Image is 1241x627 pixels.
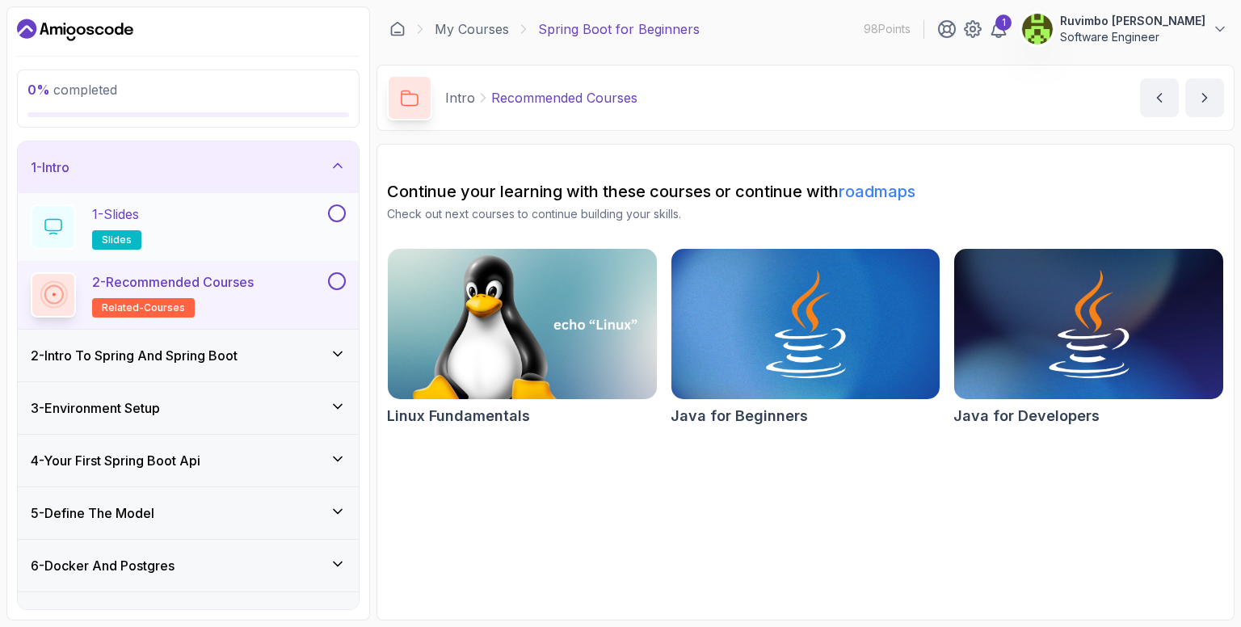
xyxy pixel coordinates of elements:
img: Linux Fundamentals card [388,249,657,399]
div: 1 [995,15,1012,31]
button: previous content [1140,78,1179,117]
p: Recommended Courses [491,88,637,107]
p: 98 Points [864,21,911,37]
button: user profile imageRuvimbo [PERSON_NAME]Software Engineer [1021,13,1228,45]
img: user profile image [1022,14,1053,44]
img: Java for Beginners card [671,249,940,399]
button: 1-Intro [18,141,359,193]
span: completed [27,82,117,98]
button: 1-Slidesslides [31,204,346,250]
button: 3-Environment Setup [18,382,359,434]
span: 0 % [27,82,50,98]
img: Java for Developers card [954,249,1223,399]
h2: Java for Developers [953,405,1100,427]
h3: 2 - Intro To Spring And Spring Boot [31,346,238,365]
h3: 4 - Your First Spring Boot Api [31,451,200,470]
span: slides [102,234,132,246]
a: Java for Beginners cardJava for Beginners [671,248,941,427]
a: Dashboard [389,21,406,37]
h3: 3 - Environment Setup [31,398,160,418]
p: Software Engineer [1060,29,1205,45]
span: related-courses [102,301,185,314]
p: Ruvimbo [PERSON_NAME] [1060,13,1205,29]
p: Intro [445,88,475,107]
button: 4-Your First Spring Boot Api [18,435,359,486]
h2: Linux Fundamentals [387,405,530,427]
a: roadmaps [839,182,915,201]
p: Check out next courses to continue building your skills. [387,206,1224,222]
p: 1 - Slides [92,204,139,224]
button: 6-Docker And Postgres [18,540,359,591]
button: next content [1185,78,1224,117]
button: 2-Recommended Coursesrelated-courses [31,272,346,318]
h2: Continue your learning with these courses or continue with [387,180,1224,203]
a: Dashboard [17,17,133,43]
a: 1 [989,19,1008,39]
a: My Courses [435,19,509,39]
p: Spring Boot for Beginners [538,19,700,39]
a: Java for Developers cardJava for Developers [953,248,1224,427]
h2: Java for Beginners [671,405,808,427]
p: 2 - Recommended Courses [92,272,254,292]
button: 5-Define The Model [18,487,359,539]
h3: 5 - Define The Model [31,503,154,523]
h3: 6 - Docker And Postgres [31,556,175,575]
h3: 1 - Intro [31,158,69,177]
button: 2-Intro To Spring And Spring Boot [18,330,359,381]
a: Linux Fundamentals cardLinux Fundamentals [387,248,658,427]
